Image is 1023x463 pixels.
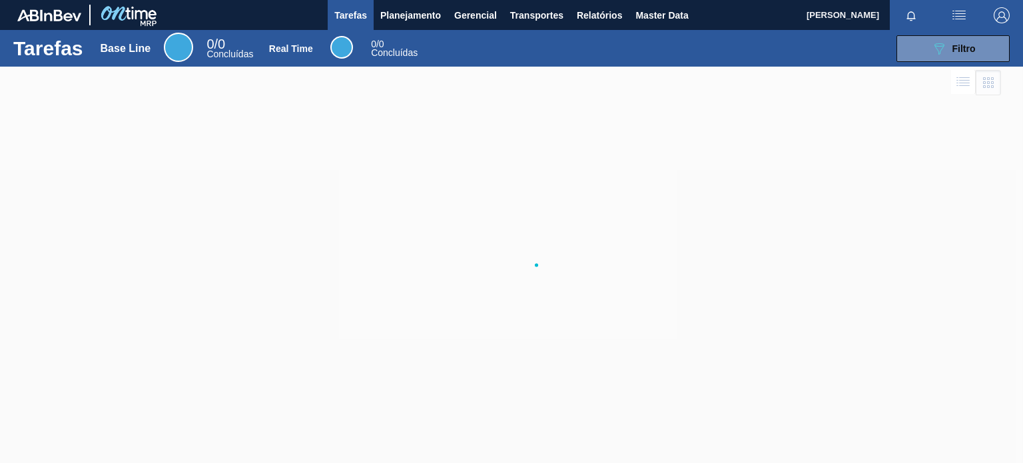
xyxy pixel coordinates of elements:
div: Base Line [164,33,193,62]
span: Master Data [635,7,688,23]
span: Relatórios [577,7,622,23]
span: Filtro [952,43,976,54]
span: / 0 [371,39,384,49]
span: Gerencial [454,7,497,23]
button: Filtro [896,35,1010,62]
div: Real Time [371,40,418,57]
span: Concluídas [206,49,253,59]
span: Transportes [510,7,563,23]
div: Base Line [101,43,151,55]
span: Concluídas [371,47,418,58]
span: / 0 [206,37,225,51]
div: Real Time [269,43,313,54]
span: 0 [206,37,214,51]
span: 0 [371,39,376,49]
img: userActions [951,7,967,23]
img: TNhmsLtSVTkK8tSr43FrP2fwEKptu5GPRR3wAAAABJRU5ErkJggg== [17,9,81,21]
div: Base Line [206,39,253,59]
img: Logout [994,7,1010,23]
span: Tarefas [334,7,367,23]
span: Planejamento [380,7,441,23]
button: Notificações [890,6,932,25]
div: Real Time [330,36,353,59]
h1: Tarefas [13,41,83,56]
